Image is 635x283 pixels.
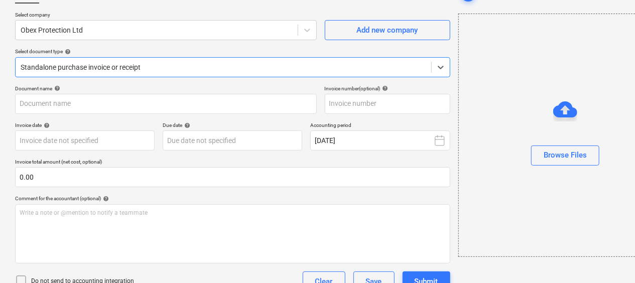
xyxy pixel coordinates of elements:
span: help [63,49,71,55]
div: Invoice number (optional) [325,85,450,92]
input: Invoice number [325,94,450,114]
div: Document name [15,85,317,92]
span: help [101,196,109,202]
input: Invoice total amount (net cost, optional) [15,167,450,187]
div: Due date [163,122,302,128]
div: Comment for the accountant (optional) [15,195,450,202]
p: Accounting period [310,122,450,130]
input: Invoice date not specified [15,130,155,151]
button: Add new company [325,20,450,40]
span: help [380,85,389,91]
span: help [42,122,50,128]
p: Invoice total amount (net cost, optional) [15,159,450,167]
span: help [182,122,190,128]
div: Select document type [15,48,450,55]
iframe: Chat Widget [585,235,635,283]
div: Browse Files [544,149,587,162]
span: help [52,85,60,91]
button: [DATE] [310,130,450,151]
div: Add new company [357,24,418,37]
input: Due date not specified [163,130,302,151]
div: Invoice date [15,122,155,128]
p: Select company [15,12,317,20]
button: Browse Files [531,146,599,166]
input: Document name [15,94,317,114]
